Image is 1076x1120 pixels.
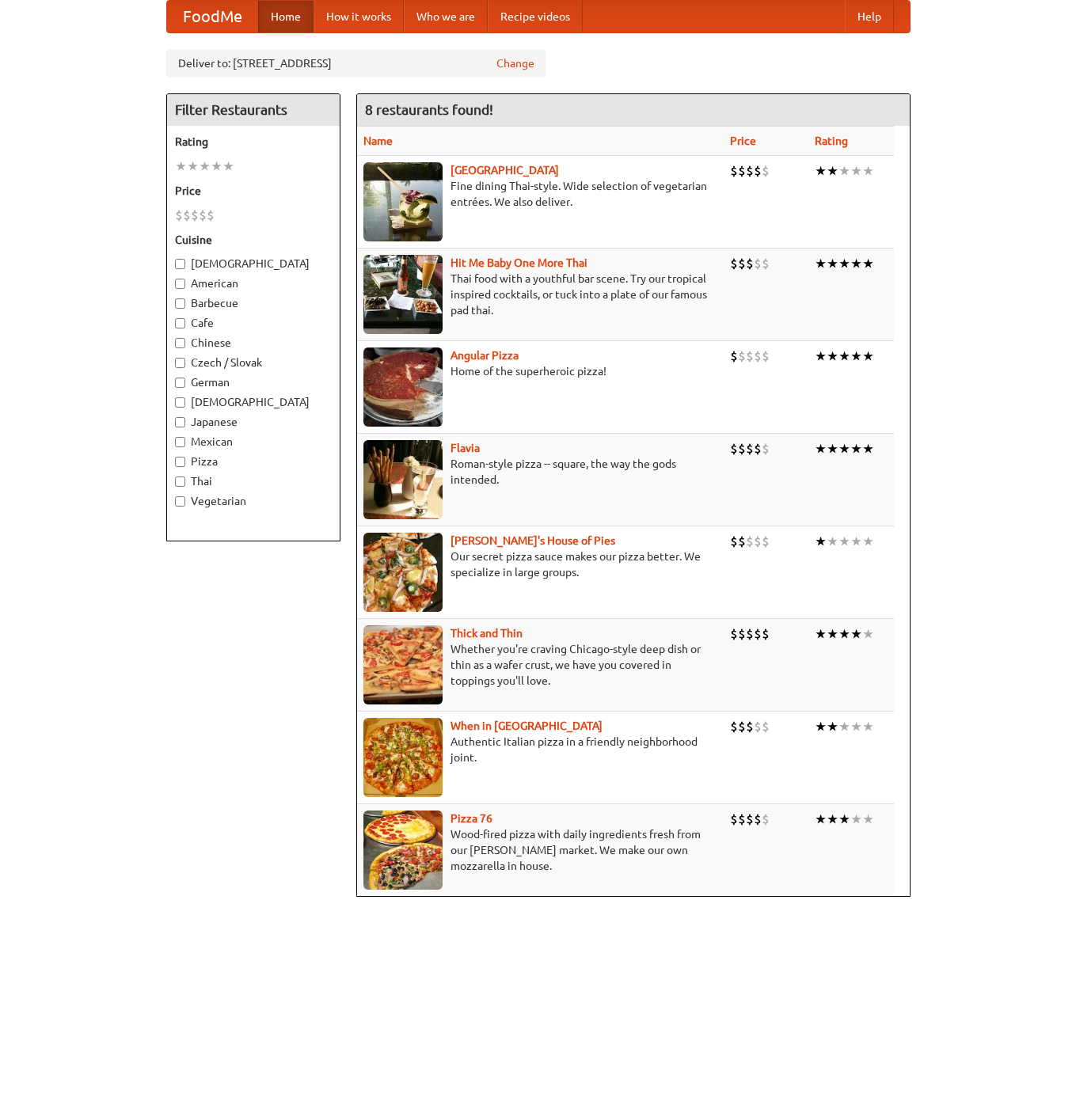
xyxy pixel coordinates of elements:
[451,164,559,177] a: [GEOGRAPHIC_DATA]
[488,1,583,32] a: Recipe videos
[850,625,862,643] li: ★
[754,440,762,457] li: $
[207,207,215,224] li: $
[850,162,862,180] li: ★
[850,811,862,828] li: ★
[199,158,211,175] li: ★
[862,440,874,457] li: ★
[815,347,827,365] li: ★
[862,718,874,735] li: ★
[838,718,850,735] li: ★
[175,298,185,309] input: Barbecue
[746,255,754,272] li: $
[167,1,258,32] a: FoodMe
[730,162,738,180] li: $
[451,719,603,732] a: When in [GEOGRAPHIC_DATA]
[187,158,199,175] li: ★
[363,440,443,519] img: flavia.jpg
[167,94,340,126] h4: Filter Restaurants
[363,162,443,241] img: satay.jpg
[175,158,187,175] li: ★
[496,55,534,71] a: Change
[862,255,874,272] li: ★
[815,440,827,457] li: ★
[175,338,185,348] input: Chinese
[363,811,443,890] img: pizza76.jpg
[175,315,332,331] label: Cafe
[754,162,762,180] li: $
[365,102,493,117] ng-pluralize: 8 restaurants found!
[175,134,332,150] h5: Rating
[738,718,746,735] li: $
[730,533,738,550] li: $
[827,533,838,550] li: ★
[451,534,615,547] a: [PERSON_NAME]'s House of Pies
[838,811,850,828] li: ★
[838,533,850,550] li: ★
[746,625,754,643] li: $
[738,162,746,180] li: $
[363,347,443,427] img: angular.jpg
[762,533,770,550] li: $
[827,255,838,272] li: ★
[850,718,862,735] li: ★
[175,275,332,291] label: American
[175,473,332,489] label: Thai
[746,440,754,457] li: $
[827,625,838,643] li: ★
[363,178,718,210] p: Fine dining Thai-style. Wide selection of vegetarian entrées. We also deliver.
[762,162,770,180] li: $
[827,162,838,180] li: ★
[730,255,738,272] li: $
[815,811,827,828] li: ★
[754,255,762,272] li: $
[762,440,770,457] li: $
[199,207,207,224] li: $
[175,335,332,351] label: Chinese
[175,437,185,447] input: Mexican
[730,625,738,643] li: $
[815,162,827,180] li: ★
[222,158,234,175] li: ★
[363,734,718,765] p: Authentic Italian pizza in a friendly neighborhood joint.
[175,493,332,509] label: Vegetarian
[175,358,185,368] input: Czech / Slovak
[175,394,332,410] label: [DEMOGRAPHIC_DATA]
[363,625,443,704] img: thick.jpg
[746,162,754,180] li: $
[762,347,770,365] li: $
[862,811,874,828] li: ★
[730,440,738,457] li: $
[730,718,738,735] li: $
[451,812,492,825] a: Pizza 76
[827,718,838,735] li: ★
[363,549,718,580] p: Our secret pizza sauce makes our pizza better. We specialize in large groups.
[175,378,185,388] input: German
[175,355,332,370] label: Czech / Slovak
[363,456,718,488] p: Roman-style pizza -- square, the way the gods intended.
[762,255,770,272] li: $
[754,625,762,643] li: $
[862,625,874,643] li: ★
[451,256,587,269] a: Hit Me Baby One More Thai
[175,232,332,248] h5: Cuisine
[850,440,862,457] li: ★
[175,476,185,487] input: Thai
[738,440,746,457] li: $
[815,255,827,272] li: ★
[404,1,488,32] a: Who we are
[738,625,746,643] li: $
[175,207,183,224] li: $
[175,454,332,469] label: Pizza
[738,347,746,365] li: $
[815,533,827,550] li: ★
[730,347,738,365] li: $
[451,627,523,640] a: Thick and Thin
[738,533,746,550] li: $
